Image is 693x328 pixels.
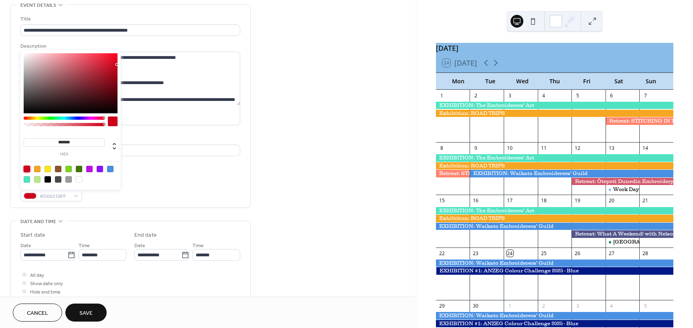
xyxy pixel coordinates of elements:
[20,241,31,250] span: Date
[571,178,673,185] div: Retreat: Ōtepoti Dunedin Embroidery School
[642,145,649,152] div: 14
[13,304,62,322] button: Cancel
[642,303,649,310] div: 5
[571,73,603,89] div: Fri
[608,92,615,99] div: 6
[20,135,239,143] div: Location
[540,250,547,257] div: 25
[606,238,640,245] div: Waikato and Bay of Plenty Regional Stitch and Chat
[55,166,61,172] div: #8B572A
[20,231,45,239] div: Start date
[436,207,673,214] div: EXHIBITION: The Embroiderers' Art
[574,92,581,99] div: 5
[472,250,479,257] div: 23
[438,303,445,310] div: 29
[540,197,547,204] div: 18
[436,267,673,274] div: EXHIBITION #1: ANZEG Colour Challenge 2025 - Blue
[540,303,547,310] div: 2
[192,241,204,250] span: Time
[472,197,479,204] div: 16
[436,154,673,161] div: EXHIBITION: The Embroiderers' Art
[470,170,673,177] div: EXHIBITION: Waikato Embroiderers' Guild
[540,145,547,152] div: 11
[45,176,51,183] div: #000000
[86,166,93,172] div: #BD10E0
[20,217,56,226] span: Date and time
[507,303,513,310] div: 1
[436,223,673,230] div: EXHIBITION: Waikato Embroiderers' Guild
[438,250,445,257] div: 22
[436,162,673,169] div: Exhibition: ROAD TRIPS
[507,250,513,257] div: 24
[30,271,44,280] span: All day
[539,73,571,89] div: Thu
[76,176,82,183] div: #FFFFFF
[134,241,145,250] span: Date
[97,166,103,172] div: #9013FE
[472,303,479,310] div: 30
[507,73,539,89] div: Wed
[472,145,479,152] div: 9
[27,309,48,318] span: Cancel
[24,176,30,183] div: #50E3C2
[45,166,51,172] div: #F8E71C
[30,288,61,296] span: Hide end time
[34,176,41,183] div: #B8E986
[540,92,547,99] div: 4
[438,145,445,152] div: 8
[635,73,667,89] div: Sun
[438,92,445,99] div: 1
[24,152,105,157] label: hex
[436,102,673,109] div: EXHIBITION: The Embroiderers' Art
[436,215,673,222] div: Exhibition: ROAD TRIPS
[107,166,113,172] div: #4A90E2
[574,250,581,257] div: 26
[65,176,72,183] div: #9B9B9B
[603,73,635,89] div: Sat
[20,42,239,50] div: Description
[472,92,479,99] div: 2
[442,73,474,89] div: Mon
[574,303,581,310] div: 3
[606,117,673,125] div: Retreat: STITCHING IN TEKAPO
[574,197,581,204] div: 19
[608,145,615,152] div: 13
[436,312,673,319] div: EXHIBITION: Waikato Embroiderers' Guild
[65,166,72,172] div: #7ED321
[65,304,107,322] button: Save
[608,197,615,204] div: 20
[507,197,513,204] div: 17
[474,73,507,89] div: Tue
[79,309,93,318] span: Save
[20,1,56,10] span: Event details
[507,145,513,152] div: 10
[24,166,30,172] div: #D0021B
[613,186,691,193] div: Work Day with Manawatu EG
[608,250,615,257] div: 27
[606,186,640,193] div: Work Day with Manawatu EG
[507,92,513,99] div: 3
[438,197,445,204] div: 15
[20,15,239,23] div: Title
[436,110,673,117] div: Exhibition: ROAD TRIPS
[436,260,673,267] div: EXHIBITION: Waikato Embroiderers' Guild
[436,320,673,327] div: EXHIBITION #1: ANZEG Colour Challenge 2025 - Blue
[40,192,69,201] span: #D0021BFF
[642,197,649,204] div: 21
[574,145,581,152] div: 12
[436,43,673,53] div: [DATE]
[436,170,470,177] div: Retreat: STITCHING IN TEKAPO
[134,231,157,239] div: End date
[34,166,41,172] div: #F5A623
[608,303,615,310] div: 4
[642,92,649,99] div: 7
[571,230,673,237] div: Retreat: What A Weekend! with Nelson EG
[55,176,61,183] div: #4A4A4A
[76,166,82,172] div: #417505
[79,241,90,250] span: Time
[642,250,649,257] div: 28
[30,280,63,288] span: Show date only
